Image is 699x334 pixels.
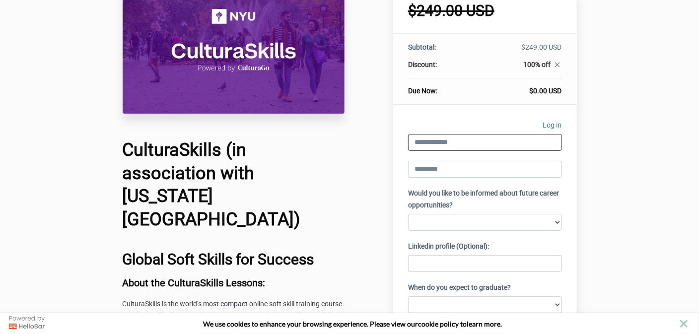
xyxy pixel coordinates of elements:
span: learn more. [467,320,502,328]
span: $0.00 USD [530,87,562,95]
button: close [678,318,690,330]
strong: to [460,320,467,328]
th: Due Now: [408,78,473,96]
span: 100% off [524,61,551,68]
a: Log in [543,120,562,134]
th: Discount: [408,60,473,78]
i: close [554,61,562,69]
label: Linkedin profile (Optional): [408,241,489,253]
span: Subtotal: [408,43,436,51]
span: We use cookies to enhance your browsing experience. Please view our [203,320,418,328]
a: close [551,61,562,71]
label: When do you expect to graduate? [408,282,511,294]
b: Global Soft Skills for Success [123,251,314,268]
h3: About the CulturaSkills Lessons: [123,277,345,288]
h1: CulturaSkills (in association with [US_STATE][GEOGRAPHIC_DATA]) [123,138,345,231]
label: Would you like to be informed about future career opportunities? [408,188,562,211]
td: $249.00 USD [473,42,561,60]
span: CulturaSkills is the world’s most compact online soft skill training course. It is designed to he... [123,300,345,332]
h1: $249.00 USD [408,3,562,18]
a: cookie policy [418,320,459,328]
